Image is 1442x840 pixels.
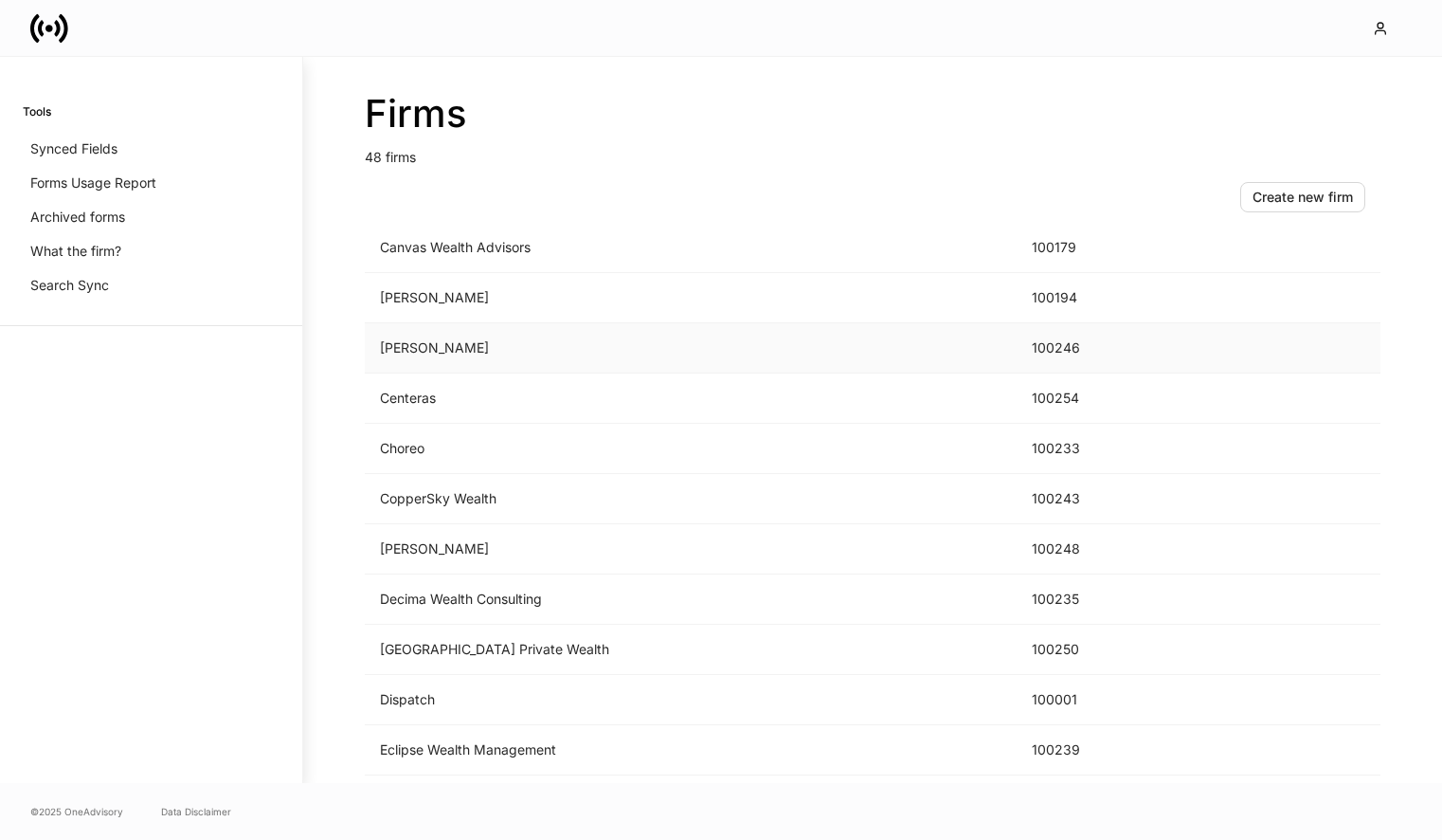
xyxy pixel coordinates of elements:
[1017,725,1161,776] td: 100239
[365,524,1017,575] td: [PERSON_NAME]
[365,91,1380,137] h2: Firms
[365,424,1017,474] td: Choreo
[1017,273,1161,323] td: 100194
[30,242,121,261] p: What the firm?
[1017,474,1161,524] td: 100243
[30,804,123,819] span: © 2025 OneAdvisory
[365,575,1017,625] td: Decima Wealth Consulting
[365,137,1380,167] p: 48 firms
[1017,374,1161,424] td: 100254
[365,374,1017,424] td: Centeras
[365,725,1017,776] td: Eclipse Wealth Management
[365,625,1017,675] td: [GEOGRAPHIC_DATA] Private Wealth
[1017,776,1161,826] td: 100192
[365,675,1017,725] td: Dispatch
[23,200,279,234] a: Archived forms
[23,166,279,200] a: Forms Usage Report
[365,776,1017,826] td: [PERSON_NAME] Management
[30,208,125,227] p: Archived forms
[1253,188,1353,207] div: Create new firm
[365,323,1017,374] td: [PERSON_NAME]
[1017,424,1161,474] td: 100233
[1017,675,1161,725] td: 100001
[30,173,156,192] p: Forms Usage Report
[365,273,1017,323] td: [PERSON_NAME]
[1017,625,1161,675] td: 100250
[1240,182,1365,212] button: Create new firm
[1017,223,1161,273] td: 100179
[23,102,51,120] h6: Tools
[30,276,109,295] p: Search Sync
[1017,323,1161,374] td: 100246
[23,234,279,268] a: What the firm?
[1017,575,1161,625] td: 100235
[365,223,1017,273] td: Canvas Wealth Advisors
[30,139,117,158] p: Synced Fields
[23,132,279,166] a: Synced Fields
[1017,524,1161,575] td: 100248
[161,804,231,819] a: Data Disclaimer
[23,268,279,302] a: Search Sync
[365,474,1017,524] td: CopperSky Wealth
